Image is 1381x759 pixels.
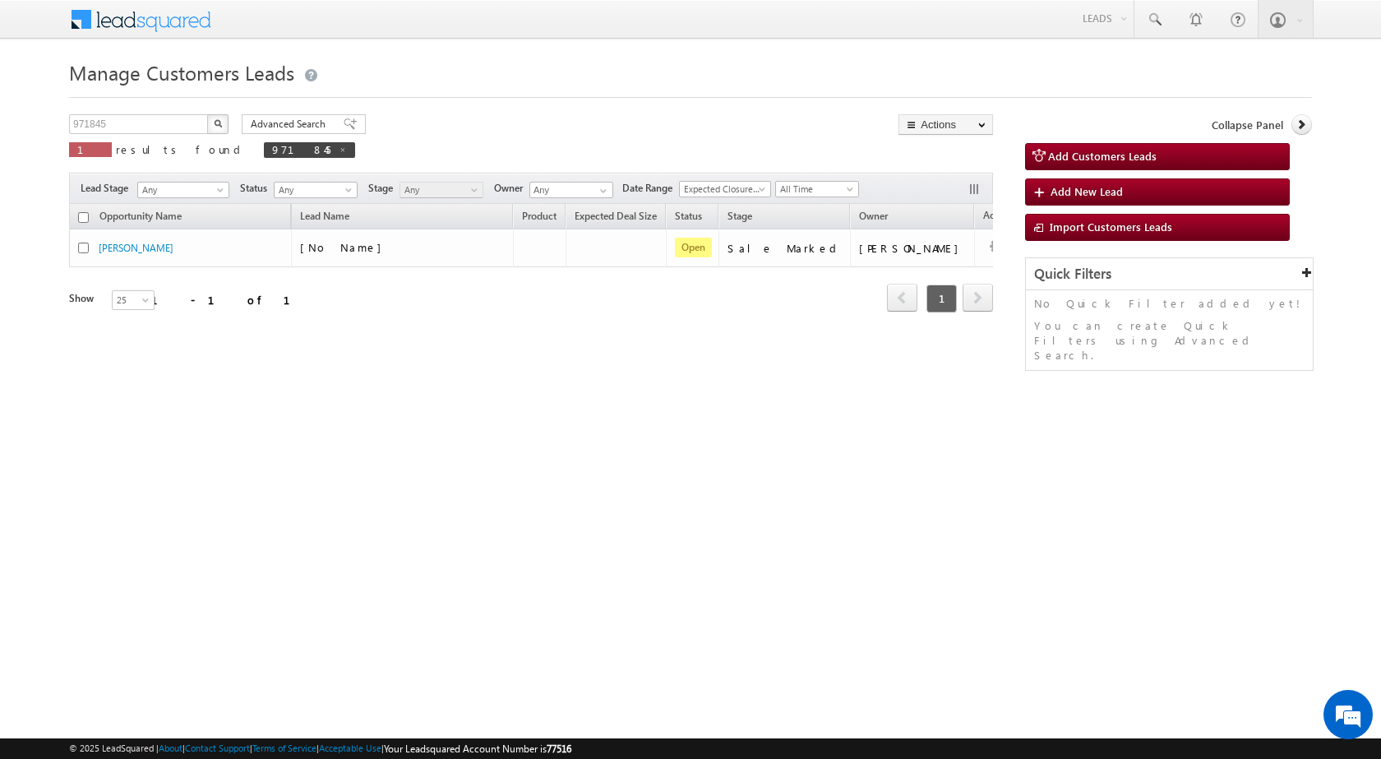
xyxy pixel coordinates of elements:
[898,114,993,135] button: Actions
[240,181,274,196] span: Status
[151,290,310,309] div: 1 - 1 of 1
[529,182,613,198] input: Type to Search
[547,743,571,755] span: 77516
[99,210,182,222] span: Opportunity Name
[69,59,294,86] span: Manage Customers Leads
[292,207,358,229] span: Lead Name
[680,182,765,197] span: Expected Closure Date
[138,183,224,197] span: Any
[727,210,752,222] span: Stage
[384,743,571,755] span: Your Leadsquared Account Number is
[116,142,247,156] span: results found
[300,240,390,254] span: [No Name]
[975,206,1024,228] span: Actions
[926,285,957,312] span: 1
[679,181,771,197] a: Expected Closure Date
[1034,318,1305,363] p: You can create Quick Filters using Advanced Search.
[1034,296,1305,311] p: No Quick Filter added yet!
[252,743,316,753] a: Terms of Service
[69,741,571,757] span: © 2025 LeadSquared | | | | |
[859,241,967,256] div: [PERSON_NAME]
[319,743,381,753] a: Acceptable Use
[566,207,665,229] a: Expected Deal Size
[112,290,155,310] a: 25
[887,285,917,312] a: prev
[1050,220,1172,234] span: Import Customers Leads
[522,210,557,222] span: Product
[214,119,222,127] img: Search
[78,212,89,223] input: Check all records
[81,181,135,196] span: Lead Stage
[77,142,104,156] span: 1
[675,238,712,257] span: Open
[667,207,710,229] a: Status
[1051,184,1123,198] span: Add New Lead
[99,242,173,254] a: [PERSON_NAME]
[887,284,917,312] span: prev
[963,284,993,312] span: next
[727,241,843,256] div: Sale Marked
[274,182,358,198] a: Any
[272,142,330,156] span: 971845
[622,181,679,196] span: Date Range
[1048,149,1157,163] span: Add Customers Leads
[251,117,330,132] span: Advanced Search
[775,181,859,197] a: All Time
[113,293,156,308] span: 25
[91,207,190,229] a: Opportunity Name
[591,183,612,199] a: Show All Items
[137,182,229,198] a: Any
[185,743,250,753] a: Contact Support
[400,182,483,198] a: Any
[159,743,182,753] a: About
[963,285,993,312] a: next
[575,210,657,222] span: Expected Deal Size
[368,181,400,196] span: Stage
[494,181,529,196] span: Owner
[69,291,99,306] div: Show
[859,210,888,222] span: Owner
[1212,118,1283,132] span: Collapse Panel
[719,207,760,229] a: Stage
[1026,258,1313,290] div: Quick Filters
[400,183,478,197] span: Any
[275,183,353,197] span: Any
[776,182,854,197] span: All Time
